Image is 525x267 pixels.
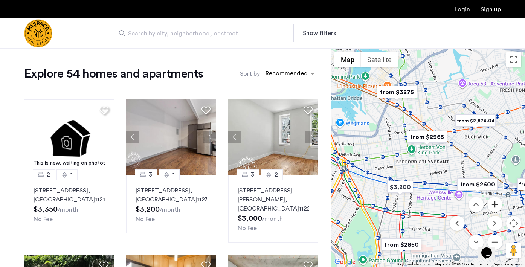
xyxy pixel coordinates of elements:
button: Zoom out [487,235,502,250]
button: Move down [469,235,484,250]
iframe: chat widget [478,237,502,259]
sub: /month [160,207,180,213]
span: No Fee [34,216,53,222]
span: $3,000 [238,215,262,222]
a: Report a map error [493,262,523,267]
div: Recommended [264,69,308,80]
button: Keyboard shortcuts [397,262,430,267]
button: Next apartment [203,131,216,143]
span: 1 [172,170,175,179]
span: 2 [47,170,50,179]
button: Zoom in [487,197,502,212]
button: Next apartment [305,131,318,143]
button: Map camera controls [506,216,521,231]
div: from $2,874.04 [452,112,499,129]
div: from $2965 [404,128,450,145]
sub: /month [262,216,283,222]
div: This is new, waiting on photos [28,159,111,167]
p: [STREET_ADDRESS] 11211 [34,186,105,204]
img: Google [333,257,357,267]
a: Terms (opens in new tab) [478,262,488,267]
span: 3 [251,170,254,179]
p: [STREET_ADDRESS][PERSON_NAME] 11226 [238,186,309,213]
span: 1 [70,170,73,179]
a: 32[STREET_ADDRESS][PERSON_NAME], [GEOGRAPHIC_DATA]11226No Fee [228,175,318,243]
button: Show street map [334,52,361,67]
img: 2.gif [24,99,114,175]
ng-select: sort-apartment [262,67,318,81]
a: Cazamio Logo [24,19,52,47]
span: 2 [275,170,278,179]
h1: Explore 54 homes and apartments [24,66,203,81]
button: Move up [469,197,484,212]
sub: /month [58,207,78,213]
button: Previous apartment [228,131,241,143]
img: 1997_638514657716722449.png [126,99,217,175]
span: 3 [149,170,152,179]
button: Drag Pegman onto the map to open Street View [506,243,521,258]
a: 21[STREET_ADDRESS], [GEOGRAPHIC_DATA]11211No Fee [24,175,114,233]
button: Toggle fullscreen view [506,52,521,67]
span: No Fee [238,225,257,231]
a: This is new, waiting on photos [24,99,114,175]
span: No Fee [136,216,155,222]
label: Sort by [240,69,260,78]
div: $3,200 [384,179,416,195]
img: logo [24,19,52,47]
a: Registration [481,6,501,12]
span: Search by city, neighborhood, or street. [128,29,273,38]
span: Map data ©2025 Google [434,262,474,266]
button: Move right [487,216,502,231]
a: 31[STREET_ADDRESS], [GEOGRAPHIC_DATA]11233No Fee [126,175,216,233]
button: Show or hide filters [303,29,336,38]
div: from $2850 [378,236,424,253]
button: Previous apartment [126,131,139,143]
button: Move left [450,216,465,231]
img: 8515455b-be52-4141-8a40-4c35d33cf98b_638870800457046097.jpeg [228,99,319,175]
input: Apartment Search [113,24,294,42]
a: Open this area in Google Maps (opens a new window) [333,257,357,267]
p: [STREET_ADDRESS] 11233 [136,186,207,204]
a: Login [455,6,470,12]
span: $3,200 [136,206,160,213]
span: $3,350 [34,206,58,213]
div: from $2600 [454,176,501,193]
button: Show satellite imagery [361,52,398,67]
div: from $3275 [374,84,420,101]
